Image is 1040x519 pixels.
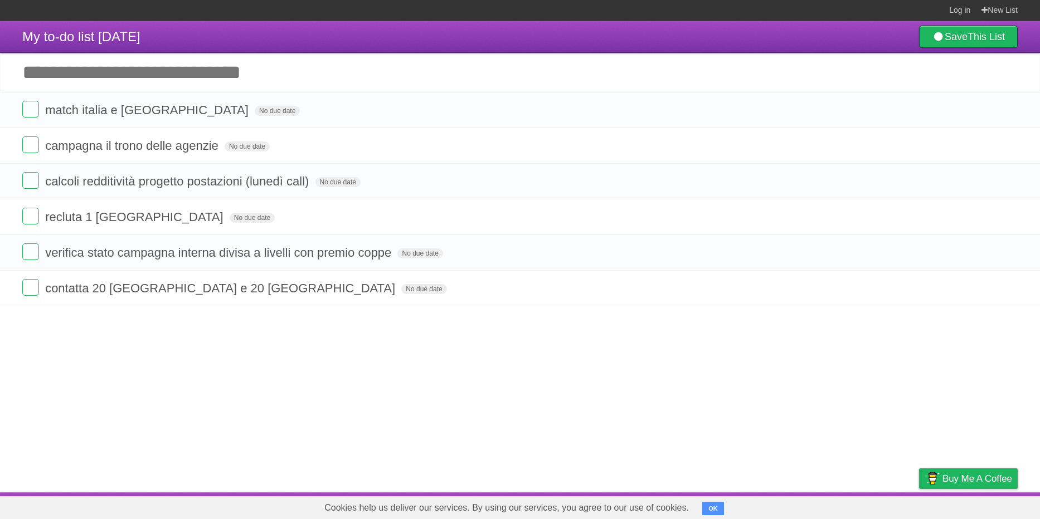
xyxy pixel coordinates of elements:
[45,210,226,224] span: recluta 1 [GEOGRAPHIC_DATA]
[968,31,1005,42] b: This List
[45,174,312,188] span: calcoli redditività progetto postazioni (lunedì call)
[919,468,1018,489] a: Buy me a coffee
[255,106,300,116] span: No due date
[230,213,275,223] span: No due date
[22,136,39,153] label: Done
[22,29,140,44] span: My to-do list [DATE]
[315,177,361,187] span: No due date
[22,101,39,117] label: Done
[702,502,724,515] button: OK
[867,495,891,516] a: Terms
[808,495,853,516] a: Developers
[919,26,1018,48] a: SaveThis List
[45,281,398,295] span: contatta 20 [GEOGRAPHIC_DATA] e 20 [GEOGRAPHIC_DATA]
[925,469,940,488] img: Buy me a coffee
[22,279,39,296] label: Done
[45,103,251,117] span: match italia e [GEOGRAPHIC_DATA]
[45,246,394,259] span: verifica stato campagna interna divisa a livelli con premio coppe
[401,284,446,294] span: No due date
[22,208,39,224] label: Done
[22,172,39,189] label: Done
[397,248,443,258] span: No due date
[947,495,1018,516] a: Suggest a feature
[22,243,39,260] label: Done
[313,497,700,519] span: Cookies help us deliver our services. By using our services, you agree to our use of cookies.
[942,469,1012,488] span: Buy me a coffee
[225,141,270,151] span: No due date
[905,495,934,516] a: Privacy
[771,495,794,516] a: About
[45,139,221,153] span: campagna il trono delle agenzie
